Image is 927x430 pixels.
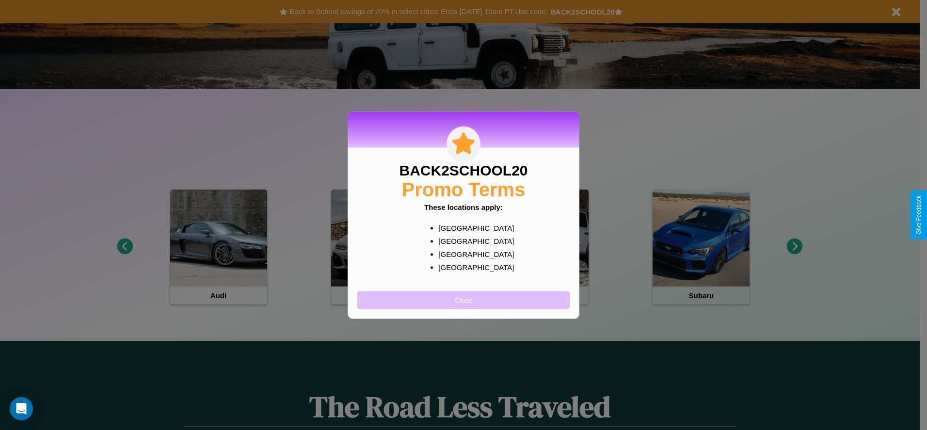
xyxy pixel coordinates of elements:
[438,234,508,247] p: [GEOGRAPHIC_DATA]
[357,291,570,309] button: Close
[424,203,503,211] b: These locations apply:
[438,260,508,273] p: [GEOGRAPHIC_DATA]
[402,178,526,200] h2: Promo Terms
[915,195,922,235] div: Give Feedback
[438,247,508,260] p: [GEOGRAPHIC_DATA]
[10,397,33,420] div: Open Intercom Messenger
[399,162,527,178] h3: BACK2SCHOOL20
[438,221,508,234] p: [GEOGRAPHIC_DATA]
